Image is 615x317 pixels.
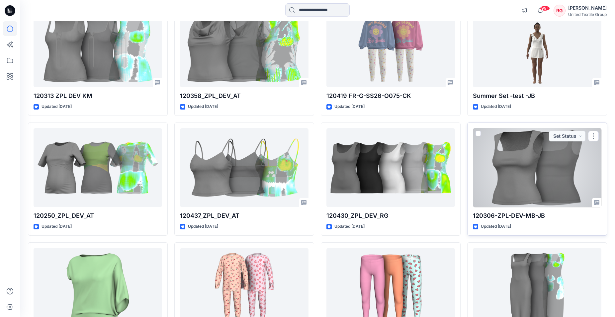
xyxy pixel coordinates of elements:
p: 120419 FR-G-SS26-O075-CK [326,91,455,101]
p: Updated [DATE] [188,103,218,110]
a: 120306-ZPL-DEV-MB-JB [473,128,601,207]
p: 120430_ZPL_DEV_RG [326,211,455,220]
p: 120437_ZPL_DEV_AT [180,211,308,220]
p: 120313 ZPL DEV KM [34,91,162,101]
p: Updated [DATE] [481,103,511,110]
a: 120430_ZPL_DEV_RG [326,128,455,207]
p: 120250_ZPL_DEV_AT [34,211,162,220]
a: 120358_ZPL_DEV_AT [180,8,308,88]
div: [PERSON_NAME] [568,4,607,12]
p: Updated [DATE] [42,103,72,110]
p: Updated [DATE] [334,103,365,110]
div: United Textile Group [568,12,607,17]
div: RG [554,5,566,17]
p: Updated [DATE] [188,223,218,230]
a: Summer Set -test -JB [473,8,601,88]
p: 120358_ZPL_DEV_AT [180,91,308,101]
p: Updated [DATE] [334,223,365,230]
p: 120306-ZPL-DEV-MB-JB [473,211,601,220]
p: Summer Set -test -JB [473,91,601,101]
a: 120419 FR-G-SS26-O075-CK [326,8,455,88]
a: 120250_ZPL_DEV_AT [34,128,162,207]
p: Updated [DATE] [42,223,72,230]
a: 120313 ZPL DEV KM [34,8,162,88]
span: 99+ [540,6,550,11]
a: 120437_ZPL_DEV_AT [180,128,308,207]
p: Updated [DATE] [481,223,511,230]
